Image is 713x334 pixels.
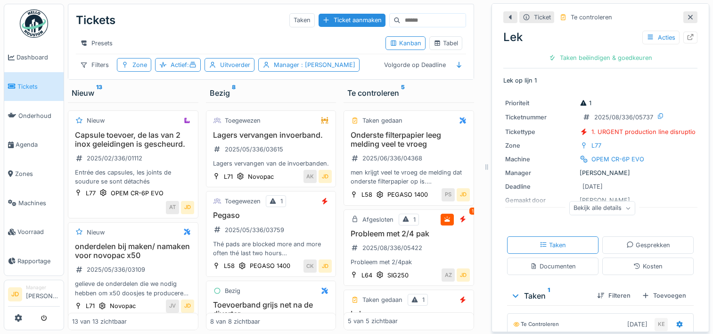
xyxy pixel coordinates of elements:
div: Acties [642,31,680,44]
div: Prioriteit [505,99,576,108]
sup: 13 [96,87,102,99]
h3: Onderste filterpapier leeg melding veel te vroeg [348,131,470,149]
div: SIG250 [387,271,409,280]
div: 2025/06/336/04368 [362,154,422,163]
div: Nieuw [87,116,105,125]
a: Onderhoud [4,101,64,130]
div: JD [181,300,194,313]
div: Bezig [210,87,333,99]
div: L58 [361,190,372,199]
p: Lek op lijn 1 [503,76,697,85]
div: Nieuw [87,228,105,237]
div: L58 [224,261,235,270]
div: gelieve de onderdelen die we nodig hebben om x50 doosjes te produceren na te maken. Momenteel geb... [72,279,194,297]
div: Novopac [110,301,136,310]
div: Uitvoerder [220,60,250,69]
div: Volgorde op Deadline [380,58,450,72]
div: Taken gedaan [362,116,402,125]
div: KE [655,318,668,331]
span: Voorraad [17,227,60,236]
span: Tickets [17,82,60,91]
div: JD [457,188,470,201]
div: Lek [503,29,697,46]
div: JD [319,170,332,183]
div: Toegewezen [225,116,261,125]
a: Agenda [4,130,64,159]
div: Taken [289,13,315,27]
a: Dashboard [4,43,64,72]
div: Manager [274,60,355,69]
div: Te controleren [347,87,470,99]
div: Novopac [248,172,274,181]
h3: Probleem met 2/4 pak [348,229,470,238]
span: Machines [18,199,60,208]
sup: 8 [232,87,236,99]
div: Bezig [225,286,240,295]
div: 1 [280,197,283,206]
div: Kosten [633,262,663,271]
span: Onderhoud [18,111,60,120]
span: : [187,61,197,68]
div: Kanban [390,39,421,48]
div: PEGASO 1400 [250,261,290,270]
a: Machines [4,188,64,217]
li: JD [8,287,22,301]
div: 2025/05/336/03615 [225,145,283,154]
div: men krijgt veel te vroeg de melding dat onderste filterpapier op is. graag kijken of dit in te st... [348,168,470,186]
span: : [PERSON_NAME] [299,61,355,68]
a: Zones [4,159,64,189]
a: Tickets [4,72,64,101]
div: Taken gedaan [362,295,402,304]
div: 8 van 8 zichtbaar [210,317,260,326]
span: Agenda [16,140,60,149]
h3: Lagers vervangen invoerband. [210,131,332,140]
div: Thé pads are blocked more and more often thé last two hours Always at thé same position [210,240,332,258]
div: PEGASO 1400 [387,190,428,199]
div: Lagers vervangen van de invoerbanden. [210,159,332,168]
div: [DATE] [627,320,647,329]
div: Probleem met 2/4pak [348,258,470,267]
div: AT [166,201,179,214]
a: Rapportage [4,247,64,276]
div: Zone [505,141,576,150]
sup: 5 [401,87,405,99]
div: Deadline [505,182,576,191]
div: Tabel [434,39,458,48]
div: OPEM CR-6P EVO [591,155,644,164]
span: Zones [15,169,60,178]
div: JD [457,268,470,282]
div: Filters [76,58,113,72]
div: 13 van 13 zichtbaar [72,317,127,326]
a: Voorraad [4,217,64,247]
div: PS [442,188,455,201]
img: Badge_color-CXgf-gQk.svg [20,9,48,38]
div: 1 [413,215,416,224]
div: CK [303,259,317,273]
div: 1 [422,295,425,304]
div: 2025/02/336/01112 [87,154,142,163]
div: Te controleren [571,13,612,22]
div: Gesprekken [626,241,670,250]
h3: Pegaso [210,211,332,220]
div: AZ [442,268,455,282]
div: Toegewezen [225,197,261,206]
div: 5 van 5 zichtbaar [348,317,398,326]
div: 1 [580,99,591,108]
div: Machine [505,155,576,164]
div: Ticketnummer [505,113,576,122]
div: JD [319,259,332,273]
div: 2025/05/336/03759 [225,225,284,234]
div: Actief [171,60,197,69]
div: 2025/08/336/05737 [594,113,653,122]
div: 1 [469,208,476,215]
div: OPEM CR-6P EVO [111,189,164,198]
div: L64 [361,271,372,280]
div: 2025/05/336/03109 [87,265,145,274]
span: Dashboard [16,53,60,62]
div: Nieuw [72,87,195,99]
div: AK [303,170,317,183]
div: [DATE] [582,182,603,191]
div: Taken [540,241,566,250]
div: Presets [76,36,117,50]
div: Entrée des capsules, les joints de soudure se sont détachés [72,168,194,186]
